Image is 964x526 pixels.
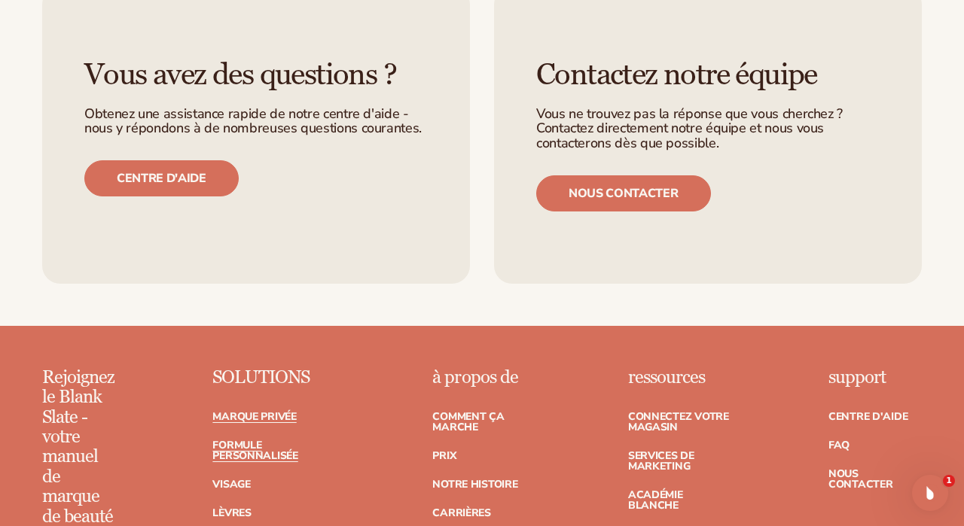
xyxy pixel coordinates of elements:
p: SOLUTIONS [212,368,338,388]
a: Centre d'aide [828,412,908,422]
a: FORMULE PERSONNALISÉE [212,440,338,461]
a: Comment ça marche [432,412,534,433]
a: PRIX [432,451,456,461]
a: CONNECTEZ VOTRE MAGASIN [628,412,734,433]
a: Nous contacter [536,175,711,211]
a: ACADÉMIE BLANCHE [628,490,734,511]
p: Obtenez une assistance rapide de notre centre d'aide - nous y répondons à de nombreuses questions... [84,107,428,137]
iframe: Chat en direct de l'interphone [912,475,948,511]
a: Centre d'aide [84,160,239,196]
span: 1 [943,475,955,487]
a: carrières [432,508,490,518]
p: support [828,368,922,388]
a: MARQUE PRIVÉE [212,412,296,422]
p: ressources [628,368,734,388]
a: SERVICES DE MARKETING [628,451,734,472]
a: Notre histoire [432,479,517,490]
a: faq [828,440,850,451]
h3: Contactez notre équipe [536,59,880,92]
p: Vous ne trouvez pas la réponse que vous cherchez ? Contactez directement notre équipe et nous vou... [536,107,880,151]
a: Lèvres [212,508,251,518]
a: Nous contacter [828,469,922,490]
p: à propos de [432,368,534,388]
h3: Vous avez des questions ? [84,59,428,92]
a: Visage [212,479,250,490]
